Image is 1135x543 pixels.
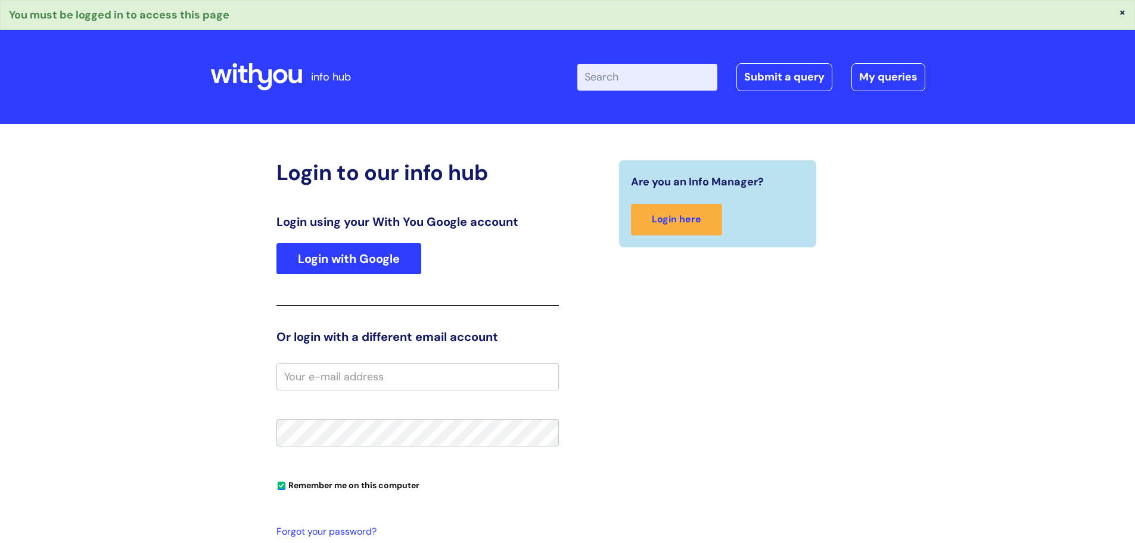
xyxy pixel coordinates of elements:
a: My queries [851,63,925,91]
a: Login here [631,204,722,235]
a: Forgot your password? [276,523,553,541]
div: You can uncheck this option if you're logging in from a shared device [276,475,559,494]
input: Search [577,64,717,90]
label: Remember me on this computer [276,477,419,491]
a: Login with Google [276,243,421,274]
h3: Login using your With You Google account [276,215,559,229]
a: Submit a query [736,63,832,91]
h3: Or login with a different email account [276,330,559,344]
h2: Login to our info hub [276,160,559,185]
button: × [1119,7,1126,17]
input: Remember me on this computer [278,482,285,490]
p: info hub [311,67,351,86]
input: Your e-mail address [276,363,559,390]
span: Are you an Info Manager? [631,172,764,191]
